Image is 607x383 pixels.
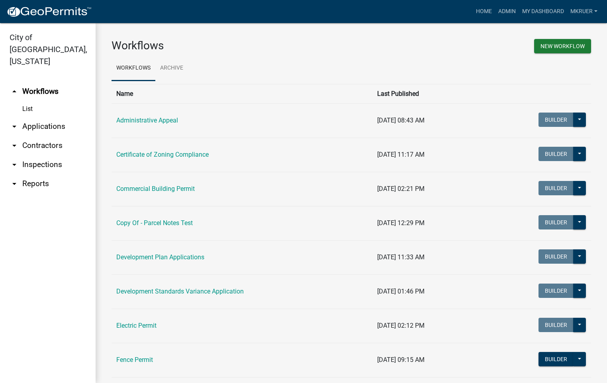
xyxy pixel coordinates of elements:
i: arrow_drop_down [10,160,19,169]
button: Builder [538,147,574,161]
a: Development Standards Variance Application [116,288,244,295]
a: Copy Of - Parcel Notes Test [116,219,193,227]
button: Builder [538,181,574,195]
a: Administrative Appeal [116,117,178,124]
i: arrow_drop_down [10,122,19,131]
span: [DATE] 01:46 PM [377,288,425,295]
a: My Dashboard [519,4,567,19]
span: [DATE] 11:33 AM [377,253,425,261]
a: Electric Permit [116,322,157,329]
a: Certificate of Zoning Compliance [116,151,209,158]
span: [DATE] 02:12 PM [377,322,425,329]
i: arrow_drop_up [10,87,19,96]
th: Name [112,84,372,103]
a: Archive [155,56,188,81]
i: arrow_drop_down [10,179,19,189]
a: Fence Permit [116,356,153,364]
a: Commercial Building Permit [116,185,195,192]
span: [DATE] 08:43 AM [377,117,425,124]
a: Admin [495,4,519,19]
button: Builder [538,318,574,332]
a: Home [473,4,495,19]
button: Builder [538,249,574,264]
span: [DATE] 02:21 PM [377,185,425,192]
a: mkruer [567,4,601,19]
h3: Workflows [112,39,345,52]
button: Builder [538,352,574,366]
span: [DATE] 12:29 PM [377,219,425,227]
i: arrow_drop_down [10,141,19,150]
button: New Workflow [534,39,591,53]
button: Builder [538,215,574,229]
span: [DATE] 11:17 AM [377,151,425,158]
button: Builder [538,284,574,298]
button: Builder [538,113,574,127]
span: [DATE] 09:15 AM [377,356,425,364]
a: Workflows [112,56,155,81]
a: Development Plan Applications [116,253,204,261]
th: Last Published [372,84,481,103]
